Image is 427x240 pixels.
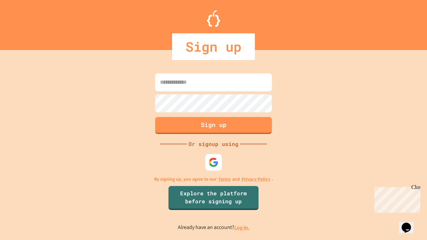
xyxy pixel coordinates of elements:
[178,223,250,232] p: Already have an account?
[242,176,270,183] a: Privacy Policy
[155,117,272,134] button: Sign up
[218,176,231,183] a: Terms
[207,10,220,27] img: Logo.svg
[234,224,250,231] a: Log in.
[168,186,259,210] a: Explore the platform before signing up
[172,33,255,60] div: Sign up
[154,176,273,183] p: By signing up, you agree to our and .
[399,213,420,233] iframe: chat widget
[208,157,219,167] img: google-icon.svg
[3,3,46,42] div: Chat with us now!Close
[187,140,240,148] div: Or signup using
[372,184,420,213] iframe: chat widget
